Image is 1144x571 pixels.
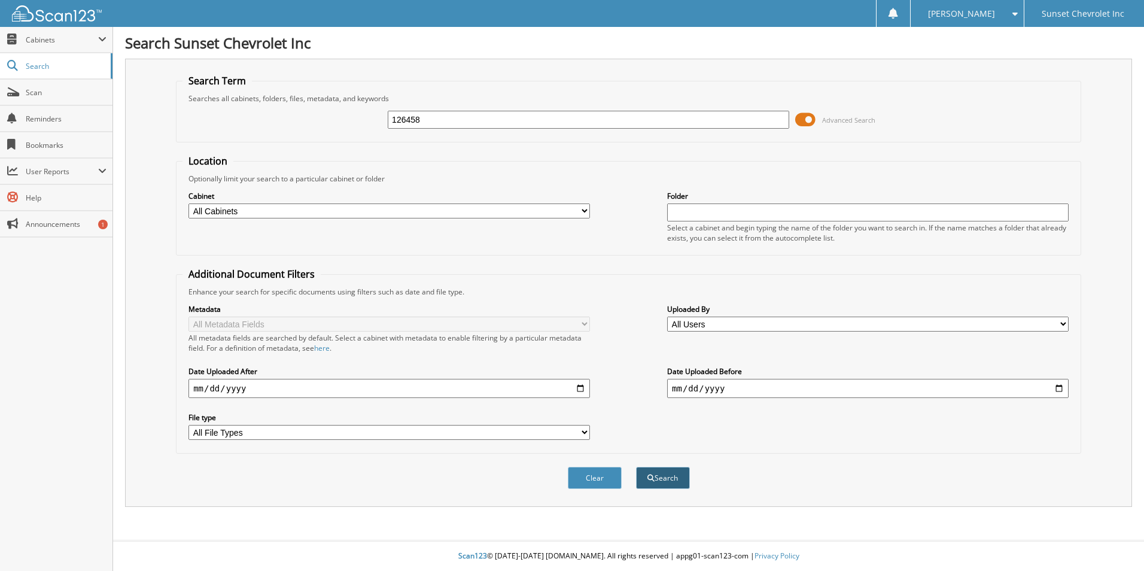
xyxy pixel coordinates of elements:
span: User Reports [26,166,98,177]
label: Metadata [188,304,590,314]
span: Bookmarks [26,140,107,150]
a: here [314,343,330,353]
label: Date Uploaded After [188,366,590,376]
iframe: Chat Widget [1084,514,1144,571]
span: Advanced Search [822,116,875,124]
label: Folder [667,191,1069,201]
legend: Additional Document Filters [182,268,321,281]
h1: Search Sunset Chevrolet Inc [125,33,1132,53]
span: Help [26,193,107,203]
input: start [188,379,590,398]
span: Announcements [26,219,107,229]
legend: Location [182,154,233,168]
span: Sunset Chevrolet Inc [1042,10,1124,17]
span: Scan [26,87,107,98]
span: Scan123 [458,551,487,561]
div: Optionally limit your search to a particular cabinet or folder [182,174,1075,184]
div: 1 [98,220,108,229]
img: scan123-logo-white.svg [12,5,102,22]
a: Privacy Policy [754,551,799,561]
label: Cabinet [188,191,590,201]
input: end [667,379,1069,398]
label: Uploaded By [667,304,1069,314]
label: File type [188,412,590,423]
div: Enhance your search for specific documents using filters such as date and file type. [182,287,1075,297]
div: © [DATE]-[DATE] [DOMAIN_NAME]. All rights reserved | appg01-scan123-com | [113,542,1144,571]
label: Date Uploaded Before [667,366,1069,376]
span: Cabinets [26,35,98,45]
button: Clear [568,467,622,489]
legend: Search Term [182,74,252,87]
div: Select a cabinet and begin typing the name of the folder you want to search in. If the name match... [667,223,1069,243]
span: [PERSON_NAME] [928,10,995,17]
div: All metadata fields are searched by default. Select a cabinet with metadata to enable filtering b... [188,333,590,353]
div: Searches all cabinets, folders, files, metadata, and keywords [182,93,1075,104]
span: Reminders [26,114,107,124]
button: Search [636,467,690,489]
span: Search [26,61,105,71]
